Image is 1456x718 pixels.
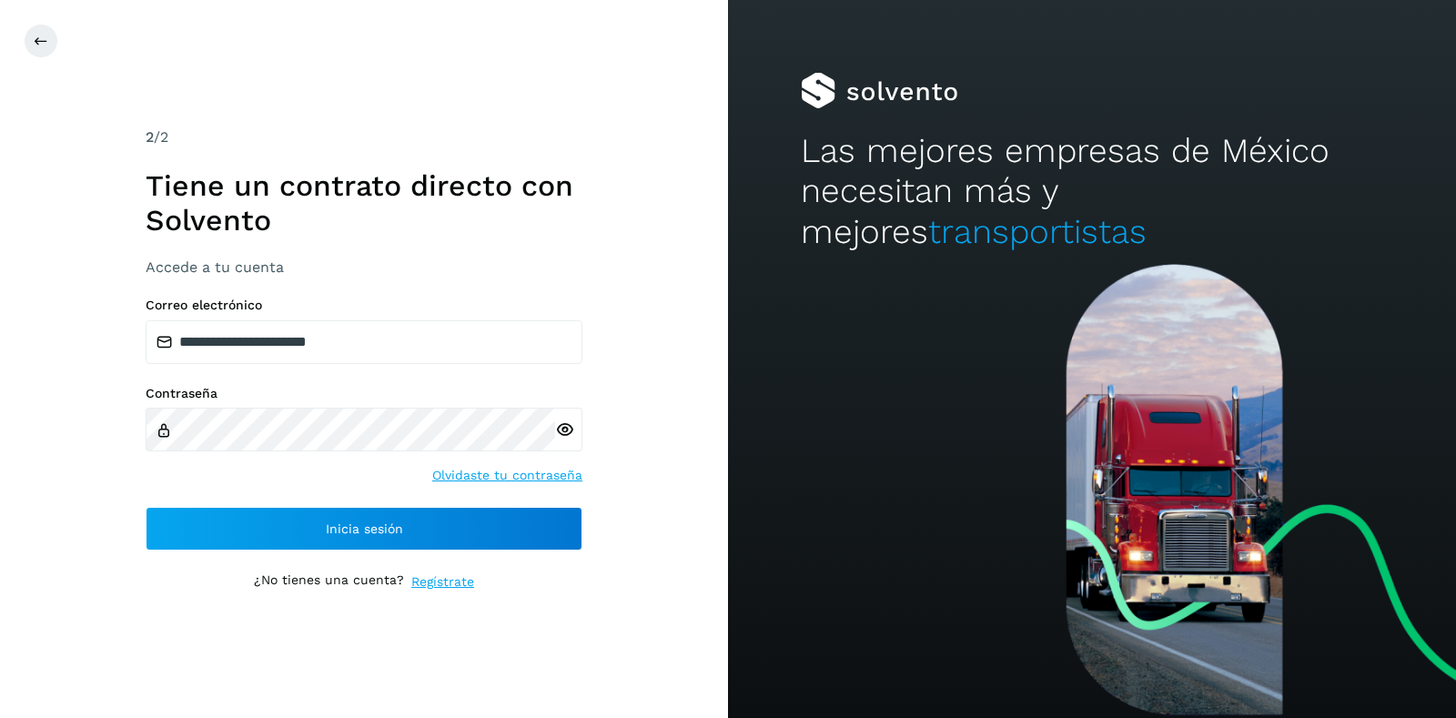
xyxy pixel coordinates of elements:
p: ¿No tienes una cuenta? [254,572,404,592]
label: Correo electrónico [146,298,582,313]
h3: Accede a tu cuenta [146,258,582,276]
span: Inicia sesión [326,522,403,535]
span: transportistas [928,212,1147,251]
div: /2 [146,126,582,148]
a: Regístrate [411,572,474,592]
h2: Las mejores empresas de México necesitan más y mejores [801,131,1383,252]
button: Inicia sesión [146,507,582,551]
a: Olvidaste tu contraseña [432,466,582,485]
span: 2 [146,128,154,146]
h1: Tiene un contrato directo con Solvento [146,168,582,238]
label: Contraseña [146,386,582,401]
